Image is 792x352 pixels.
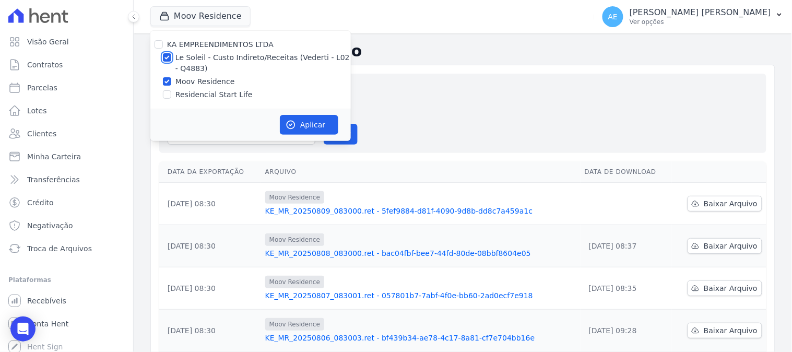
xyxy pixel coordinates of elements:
a: Baixar Arquivo [688,238,762,254]
div: Open Intercom Messenger [10,316,36,342]
a: Baixar Arquivo [688,196,762,212]
a: Clientes [4,123,129,144]
span: Lotes [27,105,47,116]
a: KE_MR_20250807_083001.ret - 057801b7-7abf-4f0e-bb60-2ad0ecf7e918 [265,290,576,301]
button: AE [PERSON_NAME] [PERSON_NAME] Ver opções [594,2,792,31]
span: Contratos [27,60,63,70]
a: Baixar Arquivo [688,323,762,338]
p: [PERSON_NAME] [PERSON_NAME] [630,7,771,18]
td: [DATE] 08:30 [159,310,261,352]
a: Crédito [4,192,129,213]
th: Data da Exportação [159,161,261,183]
a: Baixar Arquivo [688,280,762,296]
span: Visão Geral [27,37,69,47]
td: [DATE] 08:35 [581,267,672,310]
a: KE_MR_20250808_083000.ret - bac04fbf-bee7-44fd-80de-08bbf8604e05 [265,248,576,259]
span: Moov Residence [265,318,324,331]
span: Minha Carteira [27,151,81,162]
td: [DATE] 08:30 [159,183,261,225]
a: Conta Hent [4,313,129,334]
a: KE_MR_20250806_083003.ret - bf439b34-ae78-4c17-8a81-cf7e704bb16e [265,333,576,343]
a: Parcelas [4,77,129,98]
a: Contratos [4,54,129,75]
label: KA EMPREENDIMENTOS LTDA [167,40,274,49]
span: Baixar Arquivo [704,198,758,209]
label: Residencial Start Life [175,89,253,100]
span: Moov Residence [265,191,324,204]
h2: Exportações de Retorno [150,42,775,61]
span: Transferências [27,174,80,185]
td: [DATE] 08:30 [159,225,261,267]
span: AE [608,13,618,20]
span: Clientes [27,128,56,139]
th: Arquivo [261,161,581,183]
div: Plataformas [8,274,125,286]
span: Baixar Arquivo [704,283,758,294]
label: Moov Residence [175,76,235,87]
a: Visão Geral [4,31,129,52]
td: [DATE] 08:37 [581,225,672,267]
a: Lotes [4,100,129,121]
span: Crédito [27,197,54,208]
a: Recebíveis [4,290,129,311]
th: Data de Download [581,161,672,183]
a: Transferências [4,169,129,190]
span: Moov Residence [265,233,324,246]
a: Negativação [4,215,129,236]
span: Negativação [27,220,73,231]
a: Minha Carteira [4,146,129,167]
label: Le Soleil - Custo Indireto/Receitas (Vederti - L02 - Q4883) [175,52,351,74]
td: [DATE] 08:30 [159,267,261,310]
button: Moov Residence [150,6,251,26]
span: Troca de Arquivos [27,243,92,254]
span: Moov Residence [265,276,324,288]
p: Ver opções [630,18,771,26]
span: Recebíveis [27,296,66,306]
span: Baixar Arquivo [704,325,758,336]
span: Parcelas [27,83,57,93]
a: KE_MR_20250809_083000.ret - 5fef9884-d81f-4090-9d8b-dd8c7a459a1c [265,206,576,216]
button: Aplicar [280,115,338,135]
td: [DATE] 09:28 [581,310,672,352]
span: Baixar Arquivo [704,241,758,251]
a: Troca de Arquivos [4,238,129,259]
span: Conta Hent [27,319,68,329]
